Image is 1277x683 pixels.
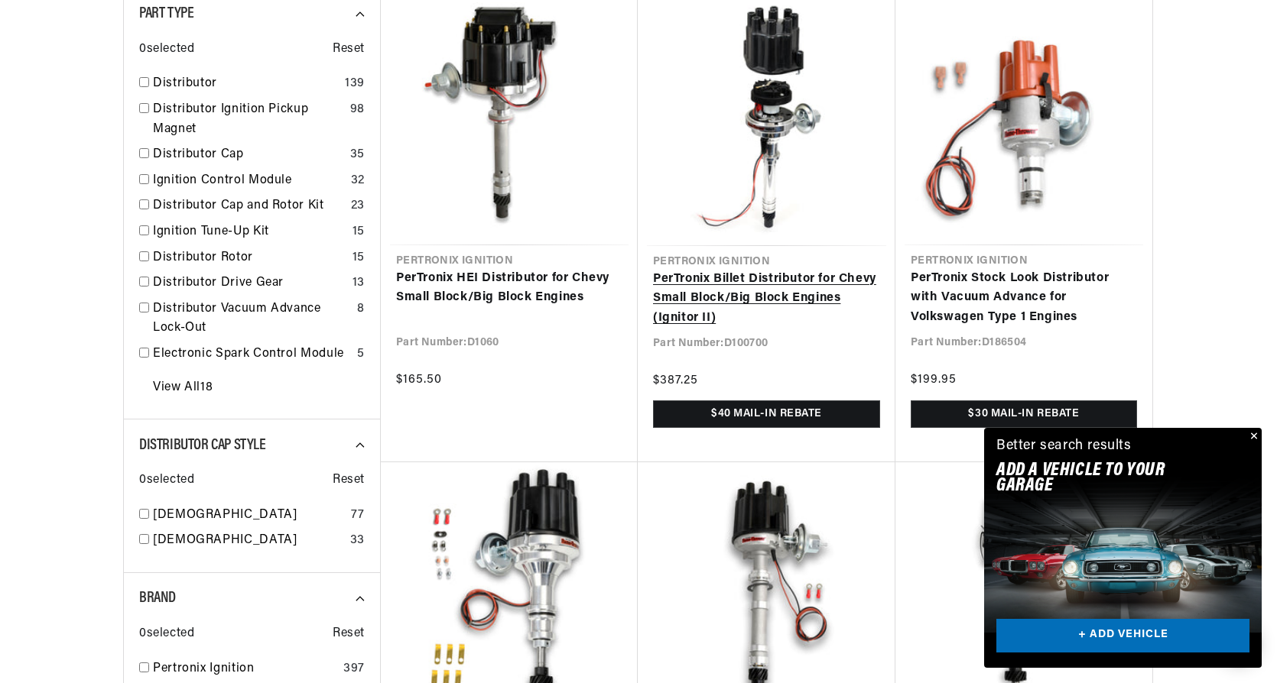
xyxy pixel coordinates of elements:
span: Brand [139,591,176,606]
span: Reset [333,624,365,644]
a: Distributor Vacuum Advance Lock-Out [153,299,351,338]
div: 35 [350,145,365,165]
a: View All 18 [153,378,213,398]
a: Ignition Tune-Up Kit [153,222,346,242]
span: Reset [333,40,365,60]
span: Distributor Cap Style [139,438,266,453]
a: Distributor Rotor [153,248,346,268]
a: + ADD VEHICLE [996,619,1249,653]
span: 0 selected [139,471,194,490]
button: Close [1243,428,1262,446]
div: 13 [353,274,365,293]
div: 98 [350,100,365,120]
a: Electronic Spark Control Module [153,345,351,364]
div: 5 [357,345,365,364]
div: Better search results [996,435,1132,458]
span: Part Type [139,6,193,21]
div: 15 [353,248,365,268]
div: 32 [351,171,365,191]
a: [DEMOGRAPHIC_DATA] [153,531,344,551]
div: 15 [353,222,365,242]
a: PerTronix Billet Distributor for Chevy Small Block/Big Block Engines (Ignitor II) [653,270,880,329]
a: Distributor Cap and Rotor Kit [153,196,345,216]
a: [DEMOGRAPHIC_DATA] [153,506,345,526]
a: Distributor [153,74,339,94]
a: Distributor Drive Gear [153,274,346,293]
a: Pertronix Ignition [153,659,337,679]
div: 139 [345,74,365,94]
a: PerTronix Stock Look Distributor with Vacuum Advance for Volkswagen Type 1 Engines [911,269,1137,328]
a: Ignition Control Module [153,171,345,191]
div: 77 [351,506,365,526]
div: 23 [351,196,365,216]
div: 397 [343,659,365,679]
div: 33 [350,531,365,551]
a: Distributor Cap [153,145,344,165]
div: 8 [357,299,365,319]
a: Distributor Ignition Pickup Magnet [153,100,344,139]
span: 0 selected [139,40,194,60]
span: 0 selected [139,624,194,644]
a: PerTronix HEI Distributor for Chevy Small Block/Big Block Engines [396,269,622,308]
h2: Add A VEHICLE to your garage [996,463,1211,494]
span: Reset [333,471,365,490]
